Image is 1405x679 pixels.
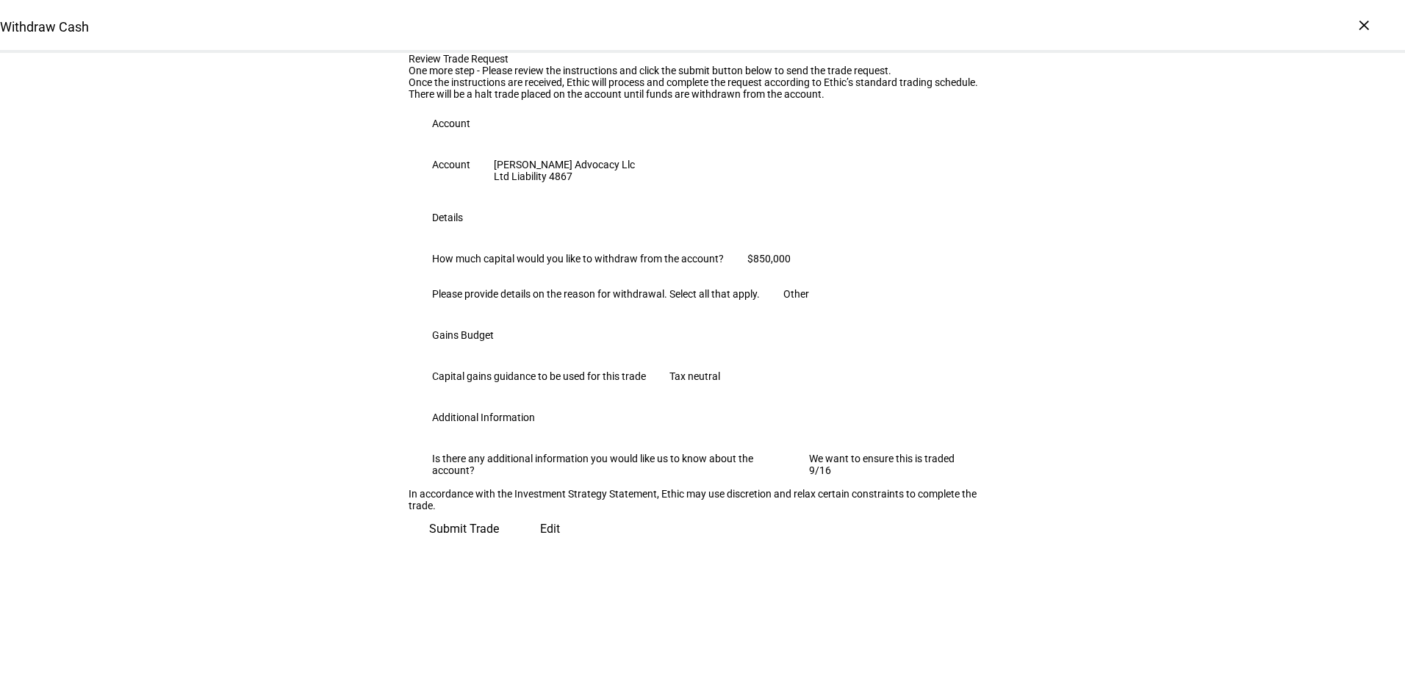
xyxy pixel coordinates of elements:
[409,88,996,100] div: There will be a halt trade placed on the account until funds are withdrawn from the account.
[809,453,973,476] div: We want to ensure this is traded 9/16
[429,511,499,547] span: Submit Trade
[409,53,996,65] div: Review Trade Request
[494,159,635,170] div: [PERSON_NAME] Advocacy Llc
[432,412,535,423] div: Additional Information
[520,511,581,547] button: Edit
[747,253,791,265] div: $850,000
[540,511,560,547] span: Edit
[409,511,520,547] button: Submit Trade
[1352,13,1376,37] div: ×
[432,253,724,265] div: How much capital would you like to withdraw from the account?
[432,212,463,223] div: Details
[409,488,996,511] div: In accordance with the Investment Strategy Statement, Ethic may use discretion and relax certain ...
[432,370,646,382] div: Capital gains guidance to be used for this trade
[432,159,470,170] div: Account
[432,288,760,300] div: Please provide details on the reason for withdrawal. Select all that apply.
[783,288,809,300] div: Other
[409,65,996,76] div: One more step - Please review the instructions and click the submit button below to send the trad...
[432,453,786,476] div: Is there any additional information you would like us to know about the account?
[432,118,470,129] div: Account
[494,170,635,182] div: Ltd Liability 4867
[409,76,996,88] div: Once the instructions are received, Ethic will process and complete the request according to Ethi...
[432,329,494,341] div: Gains Budget
[669,370,720,382] div: Tax neutral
